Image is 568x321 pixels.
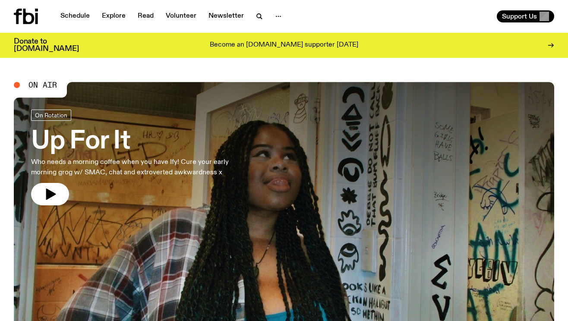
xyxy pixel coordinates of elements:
p: Who needs a morning coffee when you have Ify! Cure your early morning grog w/ SMAC, chat and extr... [31,157,252,178]
h3: Up For It [31,129,252,154]
h3: Donate to [DOMAIN_NAME] [14,38,79,53]
p: Become an [DOMAIN_NAME] supporter [DATE] [210,41,358,49]
a: Read [133,10,159,22]
a: Volunteer [161,10,202,22]
span: On Rotation [35,112,67,118]
button: Support Us [497,10,554,22]
span: Support Us [502,13,537,20]
a: On Rotation [31,110,71,121]
a: Newsletter [203,10,249,22]
a: Up For ItWho needs a morning coffee when you have Ify! Cure your early morning grog w/ SMAC, chat... [31,110,252,205]
a: Explore [97,10,131,22]
a: Schedule [55,10,95,22]
span: On Air [28,81,57,89]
